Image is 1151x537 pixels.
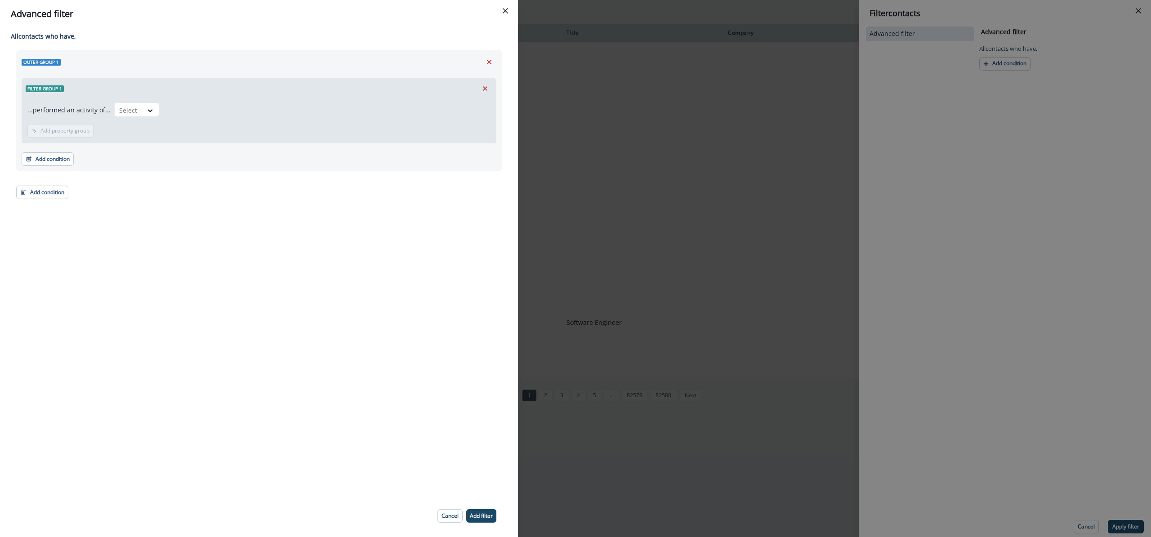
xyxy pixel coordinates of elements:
[27,124,94,138] button: Add property group
[40,128,89,134] p: Add property group
[478,82,492,95] button: Remove
[11,7,507,21] div: Advanced filter
[437,509,463,523] button: Cancel
[498,4,513,18] button: Close
[466,509,496,523] button: Add filter
[22,152,74,166] button: Add condition
[442,513,459,519] p: Cancel
[22,59,61,66] span: Outer group 1
[482,55,496,69] button: Remove
[27,105,111,115] p: ...performed an activity of...
[470,513,493,519] p: Add filter
[16,186,68,199] button: Add condition
[11,31,502,41] p: All contact s who have,
[26,85,64,92] span: Filter group 1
